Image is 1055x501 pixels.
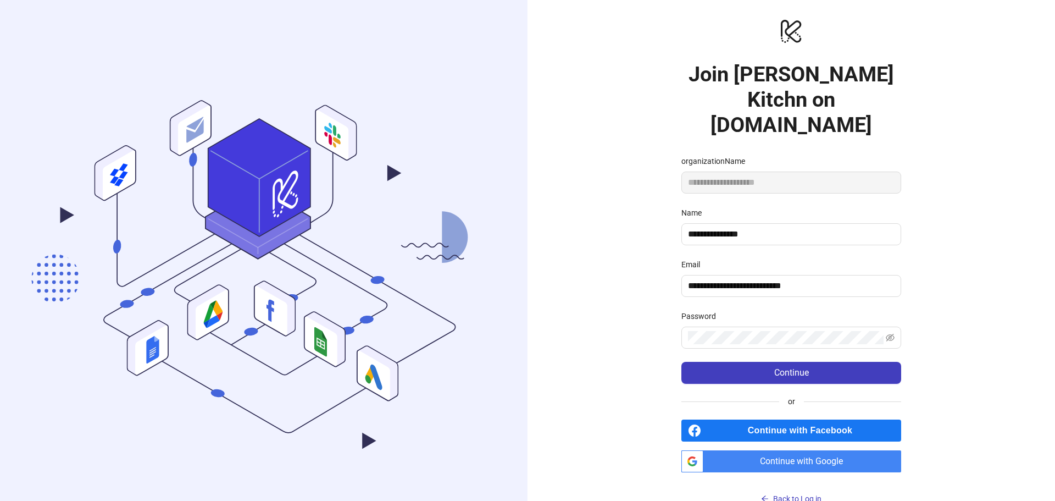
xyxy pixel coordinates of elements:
[706,420,901,442] span: Continue with Facebook
[681,155,752,167] label: organizationName
[708,450,901,472] span: Continue with Google
[774,368,809,378] span: Continue
[681,450,901,472] a: Continue with Google
[681,362,901,384] button: Continue
[688,331,884,344] input: Password
[886,333,895,342] span: eye-invisible
[681,207,709,219] label: Name
[688,279,892,293] input: Email
[681,420,901,442] a: Continue with Facebook
[779,395,804,408] span: or
[681,172,901,194] input: organizationName
[681,310,723,322] label: Password
[681,62,901,137] h1: Join [PERSON_NAME] Kitchn on [DOMAIN_NAME]
[688,228,892,241] input: Name
[681,258,707,271] label: Email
